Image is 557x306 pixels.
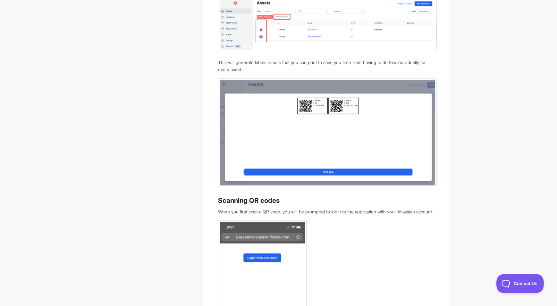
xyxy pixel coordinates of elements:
iframe: Toggle Customer Support [496,274,544,293]
p: This will generate labels in bulk that you can print to save you time from having to do this indi... [218,59,436,73]
p: When you first scan a QR code, you will be prompted to login to the application with your Atlassi... [218,208,436,215]
h3: Scanning QR codes [218,196,436,205]
img: file-2vAtwlao9k.png [218,79,436,187]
